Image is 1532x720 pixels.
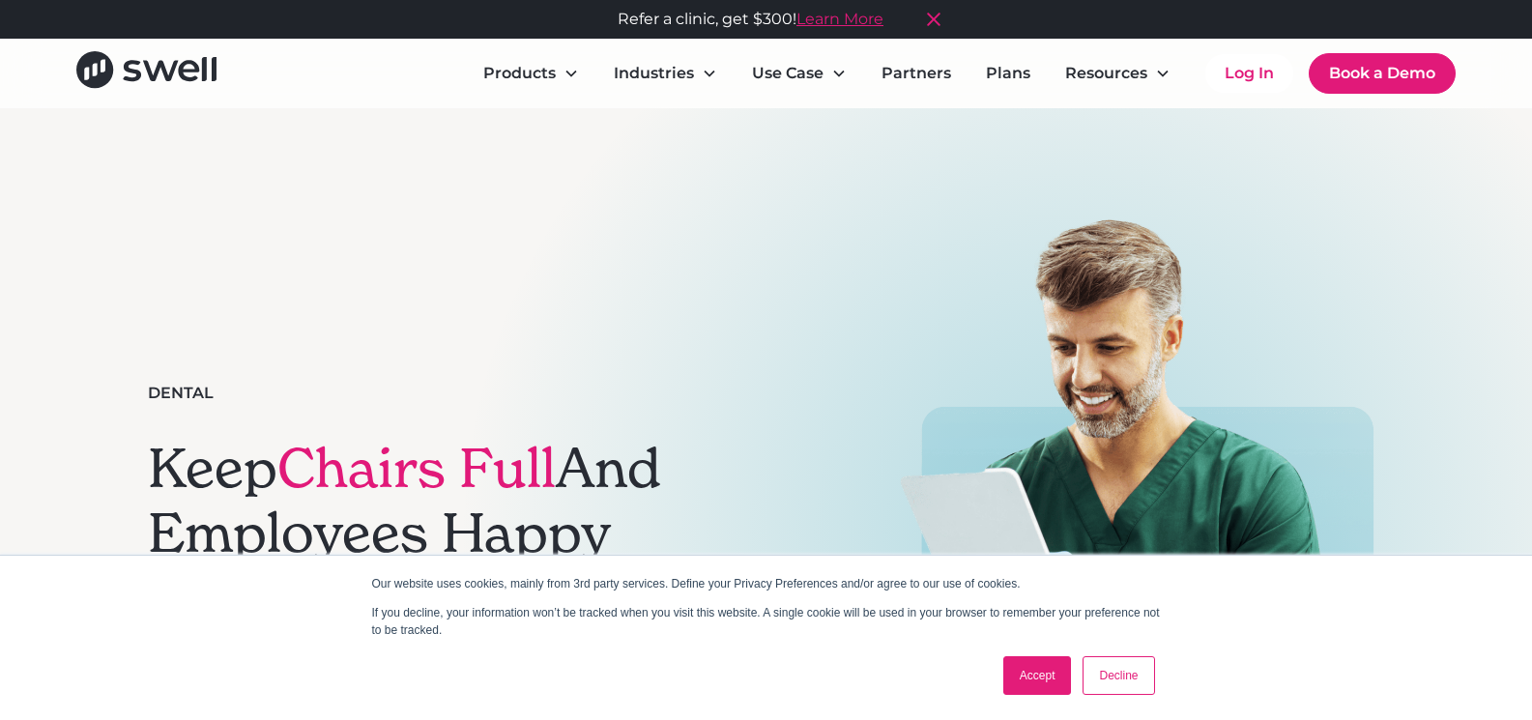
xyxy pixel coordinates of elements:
[1205,54,1293,93] a: Log In
[468,54,594,93] div: Products
[866,54,967,93] a: Partners
[796,8,883,31] a: Learn More
[1050,54,1186,93] div: Resources
[148,382,214,405] div: Dental
[1003,656,1072,695] a: Accept
[737,54,862,93] div: Use Case
[148,436,668,565] h1: Keep And Employees Happy
[76,51,217,95] a: home
[752,62,824,85] div: Use Case
[1065,62,1147,85] div: Resources
[1309,53,1456,94] a: Book a Demo
[372,575,1161,592] p: Our website uses cookies, mainly from 3rd party services. Define your Privacy Preferences and/or ...
[277,434,556,503] span: Chairs Full
[483,62,556,85] div: Products
[970,54,1046,93] a: Plans
[614,62,694,85] div: Industries
[598,54,733,93] div: Industries
[618,8,883,31] div: Refer a clinic, get $300!
[1083,656,1154,695] a: Decline
[372,604,1161,639] p: If you decline, your information won’t be tracked when you visit this website. A single cookie wi...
